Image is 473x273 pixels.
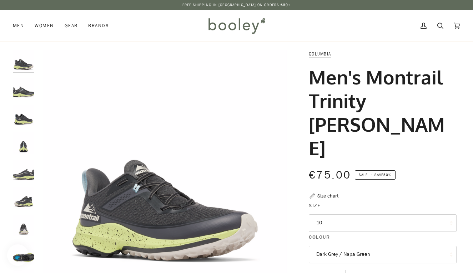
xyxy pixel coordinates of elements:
img: Columbia Men's Montrail Trinity AG II Dark Grey / Napa Green - Booley Galway [13,160,34,181]
img: Columbia Men's Montrail Trinity AG II Dark Grey / Napa Green - Booley Galway [13,78,34,99]
h1: Men's Montrail Trinity [PERSON_NAME] [309,65,451,160]
img: Columbia Men's Montrail Trinity AG II Dark Grey / Napa Green - Booley Galway [13,132,34,154]
a: Brands [83,10,114,42]
p: Free Shipping in [GEOGRAPHIC_DATA] on Orders €50+ [182,2,291,8]
span: Sale [359,172,368,177]
span: Brands [88,22,109,29]
div: Size chart [317,192,338,200]
span: 50% [383,172,391,177]
a: Columbia [309,51,331,57]
a: Men [13,10,29,42]
span: Colour [309,233,330,241]
iframe: Button to open loyalty program pop-up [7,244,29,266]
span: €75.00 [309,168,351,182]
em: • [369,172,374,177]
img: Columbia Men's Montrail Trinity AG II Dark Grey / Napa Green - Booley Galway [13,215,34,236]
a: Women [29,10,59,42]
img: Columbia Men's Montrail Trinity AG II Dark Grey / Napa Green - Booley Galway [13,105,34,126]
span: Save [355,170,396,180]
img: Columbia Men's Montrail Trinity AG II Dark Grey / Napa Green - Booley Galway [13,187,34,209]
span: Men [13,22,24,29]
span: Size [309,202,321,209]
button: 10 [309,214,457,232]
img: Columbia Men's Montrail Trinity AG II Dark Grey / Napa Green - Booley Galway [13,50,34,72]
img: Booley [205,15,268,36]
img: Columbia Men's Montrail Trinity AG II Dark Grey / Napa Green - Booley Galway [13,242,34,264]
button: Dark Grey / Napa Green [309,246,457,263]
a: Gear [59,10,83,42]
span: Gear [65,22,78,29]
span: Women [35,22,54,29]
